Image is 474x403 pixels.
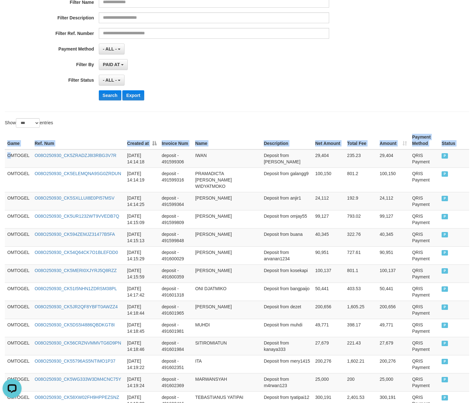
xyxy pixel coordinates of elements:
span: PAID [442,153,448,159]
td: Deposit from galangg9 [261,167,313,192]
a: O08O250930_CK5SXLLUI8E0PI57MSV [35,195,114,201]
th: Created at: activate to sort column descending [125,131,159,149]
a: O08O250930_CK5JR2QF8YBFT0AWZZ4 [35,304,118,309]
td: 40,345 [377,228,410,246]
td: Deposit from dezet [261,301,313,319]
td: deposit - 491600359 [159,264,193,283]
td: [PERSON_NAME] [193,192,261,210]
a: O08O250930_CK594ZEMJZ31477B5FA [35,232,115,237]
a: O08O250930_CK5ELEMQNA9SG0ZRDUN [35,171,121,176]
td: [DATE] 14:18:44 [125,301,159,319]
td: [DATE] 14:17:42 [125,283,159,301]
td: OMTOGEL [5,283,32,301]
td: [DATE] 14:15:59 [125,264,159,283]
span: PAID AT [103,62,120,67]
td: Deposit from m4rwan123 [261,373,313,391]
button: Search [99,90,121,100]
td: 801.2 [345,167,377,192]
td: 727.61 [345,246,377,264]
a: O08O250930_CK5WG333W3DM4CNC75Y [35,377,121,382]
td: Deposit from arvanan1234 [261,246,313,264]
td: QRIS Payment [410,167,439,192]
th: Game [5,131,32,149]
td: deposit - 491602369 [159,373,193,391]
td: ITA [193,355,261,373]
td: [DATE] 14:14:25 [125,192,159,210]
td: 200,656 [377,301,410,319]
td: deposit - 491599848 [159,228,193,246]
td: [DATE] 14:19:24 [125,373,159,391]
th: Description [261,131,313,149]
td: IWAN [193,149,261,168]
span: PAID [442,341,448,346]
td: OMTOGEL [5,192,32,210]
a: O08O250930_CK55796AS5NTIMO1P37 [35,359,116,364]
th: Net Amount [313,131,344,149]
td: OMTOGEL [5,210,32,228]
td: [DATE] 14:19:22 [125,355,159,373]
a: O08O250930_CK58XW02FH9HPPEZSNZ [35,395,119,400]
td: QRIS Payment [410,319,439,337]
th: Total Fee [345,131,377,149]
td: OMTOGEL [5,301,32,319]
td: [PERSON_NAME] [193,228,261,246]
th: Payment Method [410,131,439,149]
td: 200,276 [377,355,410,373]
td: 49,771 [377,319,410,337]
button: PAID AT [99,59,128,70]
th: Invoice Num [159,131,193,149]
td: 200 [345,373,377,391]
td: OMTOGEL [5,337,32,355]
td: 100,150 [377,167,410,192]
td: QRIS Payment [410,192,439,210]
td: [DATE] 14:14:18 [125,149,159,168]
td: [DATE] 14:15:13 [125,228,159,246]
td: QRIS Payment [410,283,439,301]
td: QRIS Payment [410,149,439,168]
a: O08O250930_CK51I5NHN1ZDRSM38PL [35,286,117,291]
button: - ALL - [99,75,125,85]
td: 100,137 [313,264,344,283]
td: deposit - 491601984 [159,337,193,355]
span: PAID [442,171,448,177]
th: Status [439,131,469,149]
td: deposit - 491599316 [159,167,193,192]
td: deposit - 491600029 [159,246,193,264]
td: [PERSON_NAME] [193,301,261,319]
td: Deposit from buana [261,228,313,246]
button: Export [122,90,144,100]
td: 29,404 [377,149,410,168]
td: [DATE] 14:15:29 [125,246,159,264]
td: ONI DJATMIKO [193,283,261,301]
span: PAID [442,232,448,237]
td: deposit - 491601318 [159,283,193,301]
td: deposit - 491601965 [159,301,193,319]
td: 25,000 [313,373,344,391]
span: PAID [442,250,448,256]
td: 200,276 [313,355,344,373]
td: 99,127 [313,210,344,228]
td: 1,602.21 [345,355,377,373]
td: deposit - 491599364 [159,192,193,210]
button: Open LiveChat chat widget [3,3,22,22]
span: PAID [442,214,448,219]
span: PAID [442,268,448,274]
td: OMTOGEL [5,264,32,283]
td: [DATE] 14:15:09 [125,210,159,228]
a: O08O250930_CK56CRZNVMMVTG6D9PN [35,340,121,345]
td: [PERSON_NAME] [193,246,261,264]
td: MUHDI [193,319,261,337]
td: Deposit from kanaya333 [261,337,313,355]
td: 24,112 [377,192,410,210]
td: QRIS Payment [410,264,439,283]
td: OMTOGEL [5,246,32,264]
td: [DATE] 14:18:45 [125,319,159,337]
td: Deposit from bangpaijo [261,283,313,301]
td: 100,150 [313,167,344,192]
td: QRIS Payment [410,246,439,264]
td: Deposit from mery1415 [261,355,313,373]
td: 200,656 [313,301,344,319]
td: 221.43 [345,337,377,355]
a: O08O250930_CK5UR1232WT9VVEDB7Q [35,214,119,219]
select: Showentries [16,118,40,128]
